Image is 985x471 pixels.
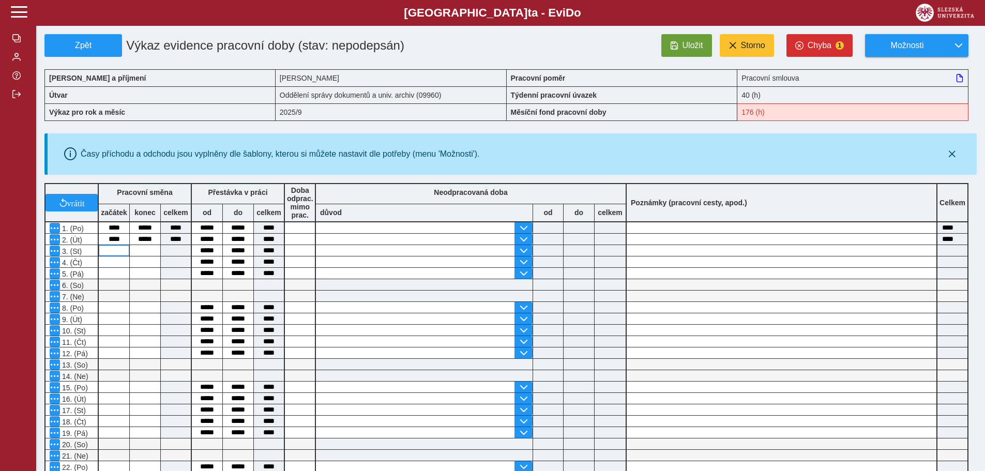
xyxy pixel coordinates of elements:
b: [PERSON_NAME] a příjmení [49,74,146,82]
span: 11. (Čt) [60,338,86,346]
button: Menu [50,439,60,449]
span: 17. (St) [60,406,86,415]
button: Menu [50,234,60,245]
button: Možnosti [865,34,949,57]
span: 16. (Út) [60,395,86,403]
span: 7. (Ne) [60,293,84,301]
span: 6. (So) [60,281,84,290]
button: Menu [50,268,60,279]
button: Menu [50,382,60,392]
span: 1. (Po) [60,224,84,233]
img: logo_web_su.png [916,4,974,22]
button: Menu [50,359,60,370]
span: 18. (Čt) [60,418,86,426]
div: [PERSON_NAME] [276,69,507,86]
span: 1 [836,41,844,50]
button: Storno [720,34,774,57]
span: 15. (Po) [60,384,88,392]
span: D [566,6,574,19]
b: od [533,208,563,217]
span: Chyba [808,41,831,50]
button: Menu [50,450,60,461]
span: 3. (St) [60,247,82,255]
b: Výkaz pro rok a měsíc [49,108,125,116]
b: Poznámky (pracovní cesty, apod.) [627,199,751,207]
h1: Výkaz evidence pracovní doby (stav: nepodepsán) [122,34,433,57]
b: Týdenní pracovní úvazek [511,91,597,99]
div: 40 (h) [737,86,968,103]
button: vrátit [46,194,98,211]
button: Menu [50,325,60,336]
button: Menu [50,257,60,267]
span: Storno [741,41,765,50]
div: Pracovní smlouva [737,69,968,86]
span: 14. (Ne) [60,372,88,381]
button: Menu [50,291,60,301]
span: t [527,6,531,19]
b: Celkem [939,199,965,207]
b: do [223,208,253,217]
button: Menu [50,405,60,415]
span: 21. (Ne) [60,452,88,460]
button: Menu [50,302,60,313]
button: Menu [50,416,60,427]
b: celkem [254,208,284,217]
span: Možnosti [874,41,941,50]
button: Menu [50,246,60,256]
button: Menu [50,393,60,404]
span: Zpět [49,41,117,50]
b: Přestávka v práci [208,188,267,196]
b: důvod [320,208,342,217]
button: Zpět [44,34,122,57]
button: Menu [50,314,60,324]
button: Menu [50,337,60,347]
span: 4. (Čt) [60,259,82,267]
span: 10. (St) [60,327,86,335]
b: Pracovní poměr [511,74,566,82]
b: Neodpracovaná doba [434,188,507,196]
b: celkem [161,208,191,217]
span: 12. (Pá) [60,350,88,358]
span: 9. (Út) [60,315,82,324]
span: 5. (Pá) [60,270,84,278]
span: 2. (Út) [60,236,82,244]
span: o [574,6,581,19]
span: 19. (Pá) [60,429,88,437]
b: celkem [595,208,626,217]
span: 13. (So) [60,361,88,369]
b: Pracovní směna [117,188,172,196]
span: vrátit [67,199,85,207]
b: začátek [99,208,129,217]
b: Měsíční fond pracovní doby [511,108,607,116]
button: Uložit [661,34,712,57]
button: Chyba1 [786,34,853,57]
span: 8. (Po) [60,304,84,312]
b: konec [130,208,160,217]
b: do [564,208,594,217]
button: Menu [50,280,60,290]
span: Uložit [683,41,703,50]
button: Menu [50,348,60,358]
div: 2025/9 [276,103,507,121]
button: Menu [50,371,60,381]
b: Doba odprac. mimo prac. [287,186,313,219]
b: od [192,208,222,217]
div: Časy příchodu a odchodu jsou vyplněny dle šablony, kterou si můžete nastavit dle potřeby (menu 'M... [81,149,480,159]
button: Menu [50,428,60,438]
div: Fond pracovní doby (176 h) a součet hodin (16:15 h) se neshodují! [737,103,968,121]
b: Útvar [49,91,68,99]
button: Menu [50,223,60,233]
span: 20. (So) [60,440,88,449]
b: [GEOGRAPHIC_DATA] a - Evi [31,6,954,20]
div: Oddělení správy dokumentů a univ. archiv (09960) [276,86,507,103]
